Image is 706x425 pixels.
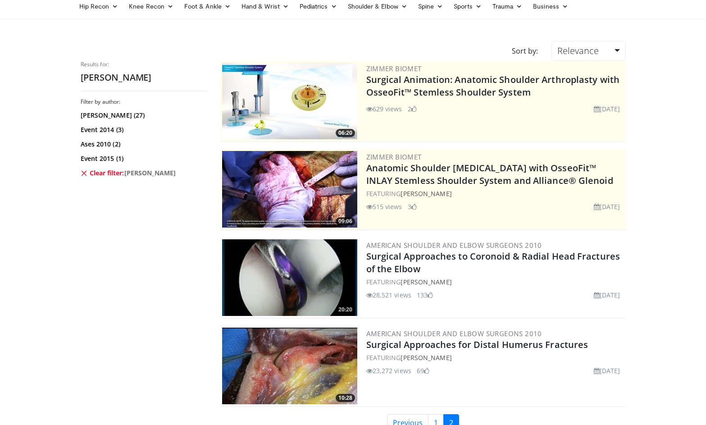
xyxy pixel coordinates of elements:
li: 3 [408,202,417,211]
li: 629 views [366,104,402,114]
img: stein2_1.png.300x170_q85_crop-smart_upscale.jpg [222,239,357,316]
img: stein_0_1.png.300x170_q85_crop-smart_upscale.jpg [222,328,357,404]
a: [PERSON_NAME] (27) [81,111,205,120]
li: 23,272 views [366,366,411,375]
a: Surgical Approaches to Coronoid & Radial Head Fractures of the Elbow [366,250,620,275]
li: [DATE] [594,202,620,211]
a: Event 2015 (1) [81,154,205,163]
li: 69 [417,366,429,375]
span: 10:28 [336,394,355,402]
a: Clear filter:[PERSON_NAME] [81,169,205,178]
span: 20:20 [336,306,355,314]
p: Results for: [81,61,207,68]
span: Relevance [557,45,599,57]
li: 28,521 views [366,290,411,300]
a: 10:28 [222,328,357,404]
a: 20:20 [222,239,357,316]
a: 06:20 [222,63,357,139]
a: [PERSON_NAME] [401,189,451,198]
a: Ases 2010 (2) [81,140,205,149]
a: American Shoulder and Elbow Surgeons 2010 [366,241,542,250]
li: 515 views [366,202,402,211]
img: 59d0d6d9-feca-4357-b9cd-4bad2cd35cb6.300x170_q85_crop-smart_upscale.jpg [222,151,357,228]
h2: [PERSON_NAME] [81,72,207,83]
a: Zimmer Biomet [366,64,422,73]
a: American Shoulder and Elbow Surgeons 2010 [366,329,542,338]
li: [DATE] [594,104,620,114]
a: Event 2014 (3) [81,125,205,134]
img: 84e7f812-2061-4fff-86f6-cdff29f66ef4.300x170_q85_crop-smart_upscale.jpg [222,63,357,139]
li: [DATE] [594,366,620,375]
div: FEATURING [366,189,624,198]
li: [DATE] [594,290,620,300]
a: Surgical Animation: Anatomic Shoulder Arthroplasty with OsseoFit™ Stemless Shoulder System [366,73,620,98]
a: Zimmer Biomet [366,152,422,161]
div: Sort by: [505,41,545,61]
span: [PERSON_NAME] [124,169,176,178]
li: 2 [408,104,417,114]
a: Relevance [551,41,625,61]
h3: Filter by author: [81,98,207,105]
li: 133 [417,290,433,300]
a: 09:06 [222,151,357,228]
span: 06:20 [336,129,355,137]
div: FEATURING [366,353,624,362]
a: [PERSON_NAME] [401,278,451,286]
div: FEATURING [366,277,624,287]
a: [PERSON_NAME] [401,353,451,362]
a: Surgical Approaches for Distal Humerus Fractures [366,338,588,351]
a: Anatomic Shoulder [MEDICAL_DATA] with OsseoFit™ INLAY Stemless Shoulder System and Alliance® Glenoid [366,162,613,187]
span: 09:06 [336,217,355,225]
